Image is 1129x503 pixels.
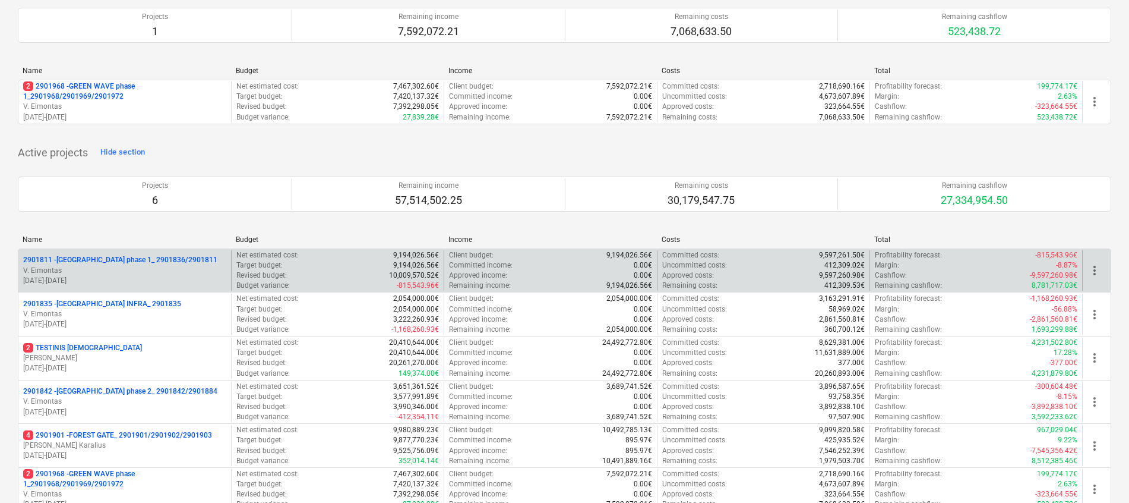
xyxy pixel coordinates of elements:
p: 199,774.17€ [1037,469,1077,479]
p: Projects [142,12,168,22]
div: Income [448,235,652,244]
p: Remaining costs : [662,369,717,379]
p: 2,054,000.00€ [393,304,439,315]
p: Remaining cashflow [942,12,1007,22]
p: 3,689,741.52€ [606,412,652,422]
iframe: Chat Widget [1070,446,1129,503]
p: Approved costs : [662,271,714,281]
p: -8.87% [1056,260,1077,271]
p: 7,592,072.21€ [606,469,652,479]
div: 2TESTINIS [DEMOGRAPHIC_DATA][PERSON_NAME][DATE]-[DATE] [23,343,226,373]
span: more_vert [1087,263,1102,278]
p: [DATE] - [DATE] [23,407,226,417]
p: Revised budget : [236,315,287,325]
p: Client budget : [449,425,494,435]
p: 1 [142,24,168,39]
p: 7,592,072.21€ [606,81,652,92]
p: 0.00€ [634,489,652,499]
p: 2.63% [1058,92,1077,102]
p: [PERSON_NAME] [23,353,226,363]
button: Hide section [97,143,148,162]
p: Remaining income [395,181,462,191]
p: 9,194,026.56€ [606,281,652,291]
p: 2901968 - GREEN WAVE phase 1_2901968/2901969/2901972 [23,469,226,489]
p: Budget variance : [236,112,290,122]
p: 9.22% [1058,435,1077,445]
p: Remaining income : [449,325,511,335]
div: Name [23,67,226,75]
p: Revised budget : [236,402,287,412]
p: Cashflow : [875,271,907,281]
p: Uncommitted costs : [662,479,727,489]
p: 1,979,503.70€ [819,456,865,466]
p: Revised budget : [236,358,287,368]
p: Target budget : [236,479,283,489]
p: 7,546,252.39€ [819,446,865,456]
span: more_vert [1087,307,1102,322]
p: Remaining income : [449,456,511,466]
p: Uncommitted costs : [662,348,727,358]
p: 3,892,838.10€ [819,402,865,412]
p: 7,592,072.21€ [606,112,652,122]
p: -1,168,260.93€ [1030,294,1077,304]
p: 7,392,298.05€ [393,489,439,499]
p: 20,260,893.00€ [815,369,865,379]
p: Uncommitted costs : [662,435,727,445]
span: 4 [23,430,33,440]
p: Revised budget : [236,446,287,456]
p: Approved costs : [662,489,714,499]
p: 412,309.53€ [824,281,865,291]
p: 7,420,137.32€ [393,92,439,102]
p: Target budget : [236,260,283,271]
p: 0.00€ [634,402,652,412]
p: 2.63% [1058,479,1077,489]
p: 3,577,991.89€ [393,392,439,402]
p: -3,892,838.10€ [1030,402,1077,412]
p: Margin : [875,479,899,489]
p: 7,467,302.60€ [393,81,439,92]
p: Margin : [875,260,899,271]
p: 11,631,889.00€ [815,348,865,358]
p: Revised budget : [236,489,287,499]
p: 24,492,772.80€ [602,369,652,379]
p: Remaining cashflow : [875,412,942,422]
p: V. Eimontas [23,489,226,499]
p: Cashflow : [875,358,907,368]
p: 58,969.02€ [828,304,865,315]
p: 2,054,000.00€ [606,294,652,304]
p: Uncommitted costs : [662,92,727,102]
p: V. Eimontas [23,309,226,319]
p: 10,492,785.13€ [602,425,652,435]
p: Target budget : [236,392,283,402]
span: 2 [23,469,33,479]
p: 3,896,587.65€ [819,382,865,392]
p: 7,068,633.50€ [819,112,865,122]
p: Remaining cashflow : [875,456,942,466]
div: Costs [662,67,865,75]
p: Approved income : [449,102,507,112]
p: Committed costs : [662,294,719,304]
p: 9,877,770.23€ [393,435,439,445]
p: Remaining costs : [662,412,717,422]
p: Target budget : [236,92,283,102]
p: 412,309.02€ [824,260,865,271]
p: 10,009,570.52€ [389,271,439,281]
p: 323,664.55€ [824,102,865,112]
p: -7,545,356.42€ [1030,446,1077,456]
p: Profitability forecast : [875,81,942,92]
div: Total [874,67,1078,75]
p: Remaining costs : [662,112,717,122]
p: 24,492,772.80€ [602,338,652,348]
p: Client budget : [449,469,494,479]
p: 6 [142,193,168,208]
p: 895.97€ [625,435,652,445]
p: Profitability forecast : [875,294,942,304]
p: 2901835 - [GEOGRAPHIC_DATA] INFRA_ 2901835 [23,299,181,309]
p: 2,054,000.00€ [393,294,439,304]
p: Active projects [18,146,88,160]
p: 4,231,502.80€ [1032,338,1077,348]
p: Remaining costs : [662,281,717,291]
p: 0.00€ [634,92,652,102]
p: Committed income : [449,260,513,271]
